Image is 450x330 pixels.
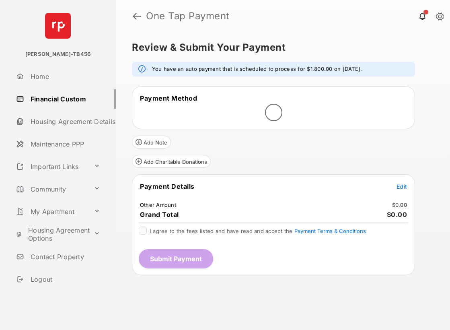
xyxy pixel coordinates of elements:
[150,228,366,234] span: I agree to the fees listed and have read and accept the
[139,249,213,268] button: Submit Payment
[140,201,177,208] td: Other Amount
[13,89,116,109] a: Financial Custom
[13,67,116,86] a: Home
[25,50,91,58] p: [PERSON_NAME]-TB456
[397,182,407,190] button: Edit
[294,228,366,234] button: I agree to the fees listed and have read and accept the
[392,201,407,208] td: $0.00
[13,247,116,266] a: Contact Property
[45,13,71,39] img: svg+xml;base64,PHN2ZyB4bWxucz0iaHR0cDovL3d3dy53My5vcmcvMjAwMC9zdmciIHdpZHRoPSI2NCIgaGVpZ2h0PSI2NC...
[132,136,171,148] button: Add Note
[13,157,90,176] a: Important Links
[140,210,179,219] span: Grand Total
[140,94,197,102] span: Payment Method
[13,179,90,199] a: Community
[132,43,427,52] h5: Review & Submit Your Payment
[132,155,211,168] button: Add Charitable Donations
[140,182,195,190] span: Payment Details
[13,202,90,221] a: My Apartment
[13,225,90,244] a: Housing Agreement Options
[387,210,407,219] span: $0.00
[397,183,407,190] span: Edit
[13,270,116,289] a: Logout
[13,134,116,154] a: Maintenance PPP
[146,11,230,21] strong: One Tap Payment
[13,112,116,131] a: Housing Agreement Details
[152,65,362,73] em: You have an auto payment that is scheduled to process for $1,800.00 on [DATE].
